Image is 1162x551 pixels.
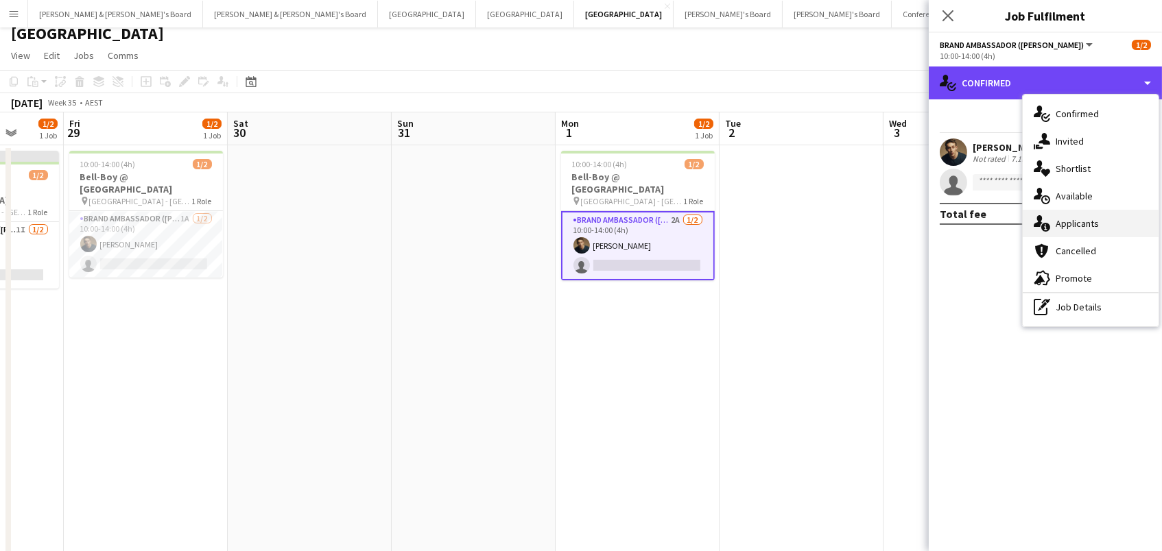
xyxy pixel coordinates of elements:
span: Edit [44,49,60,62]
button: Conference Board [892,1,977,27]
h3: Bell-Boy @ [GEOGRAPHIC_DATA] [69,171,223,195]
button: [PERSON_NAME] & [PERSON_NAME]'s Board [203,1,378,27]
div: 10:00-14:00 (4h) [940,51,1151,61]
div: Confirmed [929,66,1162,99]
div: 7.1km [1008,154,1035,164]
span: 1/2 [29,170,48,180]
span: Comms [108,49,139,62]
span: 30 [231,125,248,140]
span: 3 [887,125,907,140]
div: 1 Job [39,130,57,140]
a: View [5,47,36,64]
div: Confirmed [1023,100,1159,127]
app-card-role: Brand Ambassador ([PERSON_NAME])1A1/210:00-14:00 (4h)[PERSON_NAME] [69,211,223,278]
button: [GEOGRAPHIC_DATA] [574,1,674,27]
span: 29 [67,125,80,140]
span: Fri [69,117,80,130]
span: 1/2 [694,119,713,129]
span: Week 35 [45,97,80,108]
span: 1 Role [192,196,212,206]
a: Jobs [68,47,99,64]
div: Job Details [1023,293,1159,321]
div: Cancelled [1023,237,1159,265]
app-job-card: 10:00-14:00 (4h)1/2Bell-Boy @ [GEOGRAPHIC_DATA] [GEOGRAPHIC_DATA] - [GEOGRAPHIC_DATA]1 RoleBrand ... [561,151,715,280]
span: Tue [725,117,741,130]
span: 1 Role [28,207,48,217]
div: [PERSON_NAME] [973,141,1045,154]
div: Invited [1023,127,1159,155]
span: 1/2 [685,159,704,169]
app-card-role: Brand Ambassador ([PERSON_NAME])2A1/210:00-14:00 (4h)[PERSON_NAME] [561,211,715,280]
span: View [11,49,30,62]
div: 1 Job [203,130,221,140]
div: [DATE] [11,96,43,110]
span: 10:00-14:00 (4h) [80,159,136,169]
a: Comms [102,47,144,64]
span: Jobs [73,49,94,62]
span: Wed [889,117,907,130]
a: Edit [38,47,65,64]
div: Total fee [940,207,986,221]
div: Not rated [973,154,1008,164]
button: [GEOGRAPHIC_DATA] [378,1,476,27]
span: Sun [397,117,414,130]
span: 1/2 [1132,40,1151,50]
div: 1 Job [695,130,713,140]
div: Shortlist [1023,155,1159,182]
button: [PERSON_NAME] & [PERSON_NAME]'s Board [28,1,203,27]
button: [PERSON_NAME]'s Board [783,1,892,27]
span: Brand Ambassador (Mon - Fri) [940,40,1084,50]
span: 10:00-14:00 (4h) [572,159,628,169]
div: Available [1023,182,1159,210]
button: [PERSON_NAME]'s Board [674,1,783,27]
span: 31 [395,125,414,140]
div: AEST [85,97,103,108]
span: 1/2 [193,159,212,169]
span: [GEOGRAPHIC_DATA] - [GEOGRAPHIC_DATA] [89,196,192,206]
span: 1 Role [684,196,704,206]
h3: Job Fulfilment [929,7,1162,25]
h3: Bell-Boy @ [GEOGRAPHIC_DATA] [561,171,715,195]
span: 2 [723,125,741,140]
span: Sat [233,117,248,130]
app-job-card: 10:00-14:00 (4h)1/2Bell-Boy @ [GEOGRAPHIC_DATA] [GEOGRAPHIC_DATA] - [GEOGRAPHIC_DATA]1 RoleBrand ... [69,151,223,278]
div: Promote [1023,265,1159,292]
h1: [GEOGRAPHIC_DATA] [11,23,164,44]
span: 1 [559,125,579,140]
button: Brand Ambassador ([PERSON_NAME]) [940,40,1095,50]
div: Applicants [1023,210,1159,237]
span: 1/2 [38,119,58,129]
span: Mon [561,117,579,130]
button: [GEOGRAPHIC_DATA] [476,1,574,27]
span: 1/2 [202,119,222,129]
span: [GEOGRAPHIC_DATA] - [GEOGRAPHIC_DATA] [581,196,684,206]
